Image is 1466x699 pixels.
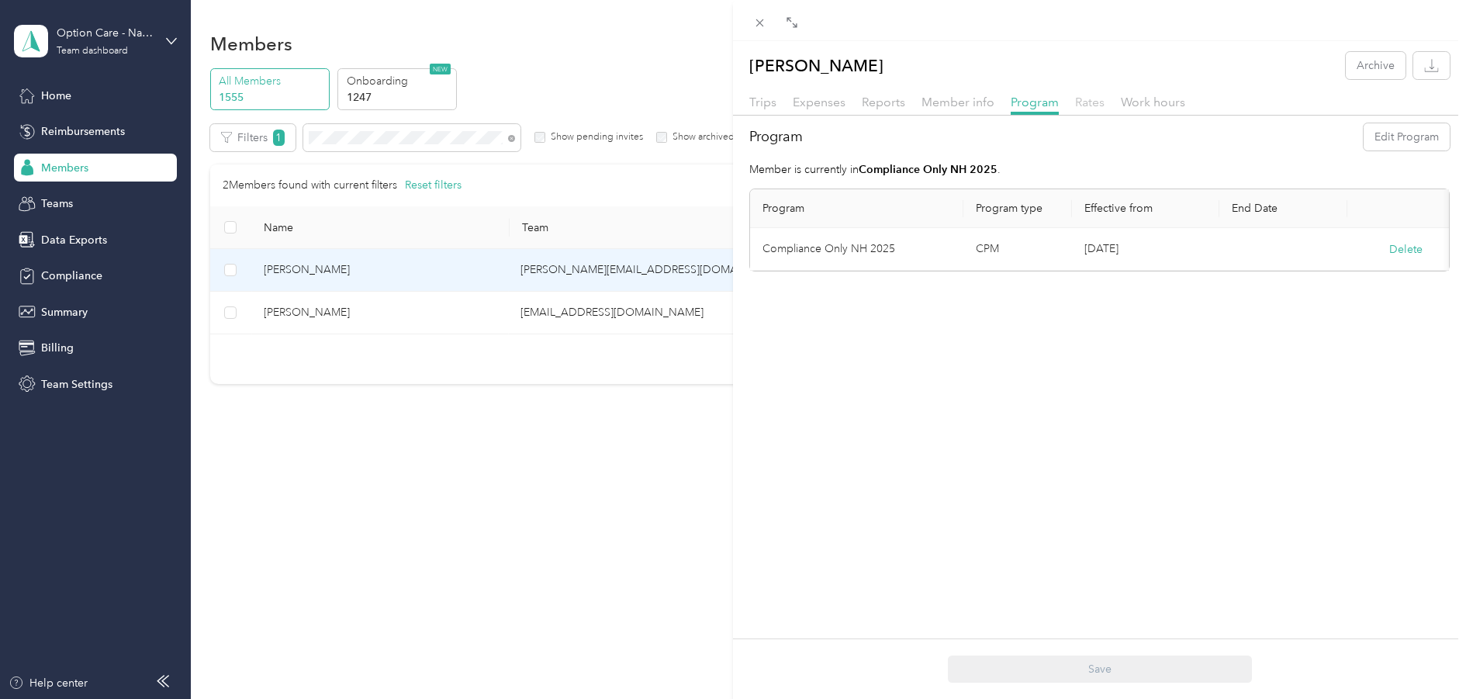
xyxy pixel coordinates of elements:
span: Program [1011,95,1059,109]
span: Expenses [793,95,845,109]
span: Work hours [1121,95,1185,109]
p: Member is currently in . [749,161,1450,178]
span: Member info [921,95,994,109]
td: CPM [963,228,1072,271]
th: End Date [1219,189,1347,228]
p: [PERSON_NAME] [749,52,883,79]
h2: Program [749,126,803,147]
span: Rates [1075,95,1105,109]
td: Compliance Only NH 2025 [750,228,963,271]
span: Reports [862,95,905,109]
iframe: Everlance-gr Chat Button Frame [1379,612,1466,699]
button: Edit Program [1364,123,1450,151]
span: Trips [749,95,776,109]
th: Program type [963,189,1072,228]
td: [DATE] [1072,228,1219,271]
button: Archive [1346,52,1405,79]
button: Delete [1389,241,1423,258]
strong: Compliance Only NH 2025 [859,163,998,176]
th: Effective from [1072,189,1219,228]
th: Program [750,189,963,228]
